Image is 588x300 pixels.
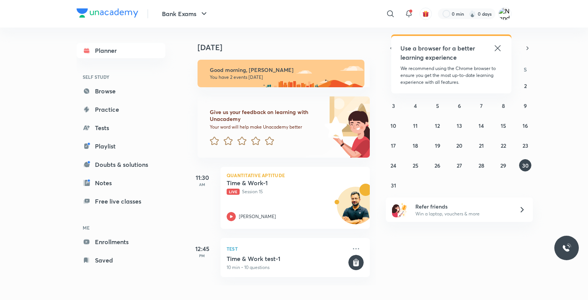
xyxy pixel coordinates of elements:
abbr: August 24, 2025 [390,162,396,169]
abbr: August 5, 2025 [436,102,439,109]
img: feedback_image [298,96,370,158]
p: PM [187,253,217,258]
abbr: August 19, 2025 [435,142,440,149]
p: AM [187,182,217,187]
span: Live [227,189,240,195]
button: Bank Exams [157,6,213,21]
abbr: August 11, 2025 [413,122,418,129]
abbr: August 14, 2025 [479,122,484,129]
button: August 20, 2025 [453,139,465,152]
abbr: August 3, 2025 [392,102,395,109]
img: Nandini goswami [498,7,511,20]
a: Saved [77,253,165,268]
button: August 28, 2025 [475,159,487,171]
button: August 7, 2025 [475,99,487,112]
button: August 24, 2025 [387,159,400,171]
button: August 10, 2025 [387,119,400,132]
h6: SELF STUDY [77,70,165,83]
abbr: August 15, 2025 [501,122,506,129]
a: Planner [77,43,165,58]
p: Session 15 [227,188,347,195]
img: referral [392,202,407,217]
img: ttu [562,243,571,253]
abbr: Saturday [524,66,527,73]
h6: Refer friends [415,202,510,210]
button: August 29, 2025 [497,159,510,171]
button: August 31, 2025 [387,179,400,191]
abbr: August 13, 2025 [457,122,462,129]
abbr: August 12, 2025 [435,122,440,129]
abbr: August 9, 2025 [524,102,527,109]
abbr: August 20, 2025 [456,142,462,149]
abbr: August 6, 2025 [458,102,461,109]
h5: 12:45 [187,244,217,253]
h6: ME [77,221,165,234]
abbr: August 4, 2025 [414,102,417,109]
img: morning [198,60,364,87]
abbr: August 8, 2025 [502,102,505,109]
button: August 25, 2025 [409,159,421,171]
button: August 18, 2025 [409,139,421,152]
abbr: August 18, 2025 [413,142,418,149]
abbr: August 2, 2025 [524,82,527,90]
abbr: August 7, 2025 [480,102,483,109]
abbr: August 17, 2025 [391,142,396,149]
img: Company Logo [77,8,138,18]
h4: [DATE] [198,43,377,52]
a: Tests [77,120,165,135]
h5: Time & Work-1 [227,179,322,187]
p: Quantitative Aptitude [227,173,364,178]
button: August 13, 2025 [453,119,465,132]
h5: Use a browser for a better learning experience [400,44,477,62]
a: Notes [77,175,165,191]
a: Enrollments [77,234,165,249]
h5: 11:30 [187,173,217,182]
button: August 14, 2025 [475,119,487,132]
button: August 22, 2025 [497,139,510,152]
button: August 6, 2025 [453,99,465,112]
abbr: August 29, 2025 [500,162,506,169]
img: avatar [422,10,429,17]
p: Your word will help make Unacademy better [210,124,322,130]
abbr: August 22, 2025 [501,142,506,149]
button: August 23, 2025 [519,139,531,152]
button: August 19, 2025 [431,139,444,152]
h6: Give us your feedback on learning with Unacademy [210,109,322,122]
abbr: August 10, 2025 [390,122,396,129]
a: Free live classes [77,194,165,209]
button: August 30, 2025 [519,159,531,171]
p: 10 min • 10 questions [227,264,347,271]
a: Doubts & solutions [77,157,165,172]
button: August 8, 2025 [497,99,510,112]
img: Avatar [337,191,374,228]
button: August 21, 2025 [475,139,487,152]
abbr: August 28, 2025 [479,162,484,169]
p: [PERSON_NAME] [239,213,276,220]
p: You have 2 events [DATE] [210,74,358,80]
button: August 11, 2025 [409,119,421,132]
abbr: August 30, 2025 [522,162,529,169]
button: August 9, 2025 [519,99,531,112]
button: August 2, 2025 [519,80,531,92]
abbr: August 27, 2025 [457,162,462,169]
button: August 27, 2025 [453,159,465,171]
button: August 12, 2025 [431,119,444,132]
button: August 3, 2025 [387,99,400,112]
abbr: August 23, 2025 [523,142,528,149]
a: Playlist [77,139,165,154]
p: We recommend using the Chrome browser to ensure you get the most up-to-date learning experience w... [400,65,502,86]
abbr: August 21, 2025 [479,142,484,149]
button: August 15, 2025 [497,119,510,132]
p: Win a laptop, vouchers & more [415,210,510,217]
button: August 4, 2025 [409,99,421,112]
button: August 26, 2025 [431,159,444,171]
h6: Good morning, [PERSON_NAME] [210,67,358,73]
a: Browse [77,83,165,99]
abbr: August 16, 2025 [523,122,528,129]
abbr: August 31, 2025 [391,182,396,189]
a: Practice [77,102,165,117]
button: August 17, 2025 [387,139,400,152]
img: streak [469,10,476,18]
abbr: August 26, 2025 [434,162,440,169]
button: August 16, 2025 [519,119,531,132]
